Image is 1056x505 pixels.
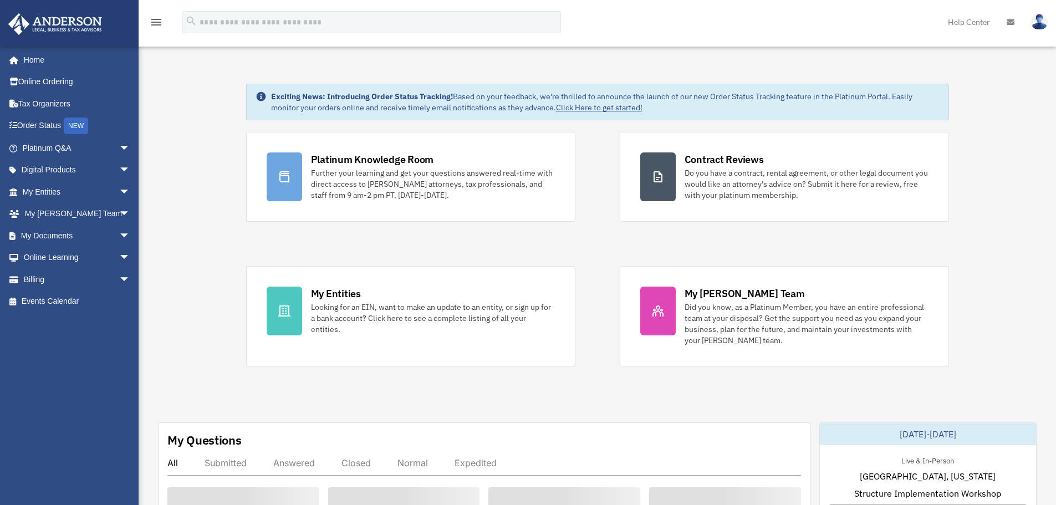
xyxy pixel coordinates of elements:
div: NEW [64,118,88,134]
div: Contract Reviews [685,152,764,166]
a: Tax Organizers [8,93,147,115]
img: Anderson Advisors Platinum Portal [5,13,105,35]
div: Live & In-Person [892,454,963,466]
div: Looking for an EIN, want to make an update to an entity, or sign up for a bank account? Click her... [311,302,555,335]
a: Platinum Knowledge Room Further your learning and get your questions answered real-time with dire... [246,132,575,222]
div: Submitted [205,457,247,468]
a: Events Calendar [8,290,147,313]
span: arrow_drop_down [119,137,141,160]
span: [GEOGRAPHIC_DATA], [US_STATE] [860,470,996,483]
a: Home [8,49,141,71]
a: My [PERSON_NAME] Teamarrow_drop_down [8,203,147,225]
div: Normal [397,457,428,468]
a: Online Learningarrow_drop_down [8,247,147,269]
span: arrow_drop_down [119,247,141,269]
a: Platinum Q&Aarrow_drop_down [8,137,147,159]
span: arrow_drop_down [119,159,141,182]
div: All [167,457,178,468]
div: Based on your feedback, we're thrilled to announce the launch of our new Order Status Tracking fe... [271,91,940,113]
div: Answered [273,457,315,468]
a: Billingarrow_drop_down [8,268,147,290]
img: User Pic [1031,14,1048,30]
i: menu [150,16,163,29]
a: My [PERSON_NAME] Team Did you know, as a Platinum Member, you have an entire professional team at... [620,266,949,366]
div: My Questions [167,432,242,448]
a: Click Here to get started! [556,103,642,113]
span: arrow_drop_down [119,203,141,226]
strong: Exciting News: Introducing Order Status Tracking! [271,91,453,101]
a: My Entitiesarrow_drop_down [8,181,147,203]
a: Order StatusNEW [8,115,147,137]
a: Online Ordering [8,71,147,93]
span: Structure Implementation Workshop [854,487,1001,500]
a: menu [150,19,163,29]
div: Did you know, as a Platinum Member, you have an entire professional team at your disposal? Get th... [685,302,929,346]
div: Closed [341,457,371,468]
div: Do you have a contract, rental agreement, or other legal document you would like an attorney's ad... [685,167,929,201]
a: My Documentsarrow_drop_down [8,225,147,247]
i: search [185,15,197,27]
a: My Entities Looking for an EIN, want to make an update to an entity, or sign up for a bank accoun... [246,266,575,366]
div: My [PERSON_NAME] Team [685,287,805,300]
a: Digital Productsarrow_drop_down [8,159,147,181]
div: [DATE]-[DATE] [820,423,1036,445]
div: Expedited [455,457,497,468]
div: Further your learning and get your questions answered real-time with direct access to [PERSON_NAM... [311,167,555,201]
div: My Entities [311,287,361,300]
span: arrow_drop_down [119,268,141,291]
div: Platinum Knowledge Room [311,152,434,166]
span: arrow_drop_down [119,225,141,247]
a: Contract Reviews Do you have a contract, rental agreement, or other legal document you would like... [620,132,949,222]
span: arrow_drop_down [119,181,141,203]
